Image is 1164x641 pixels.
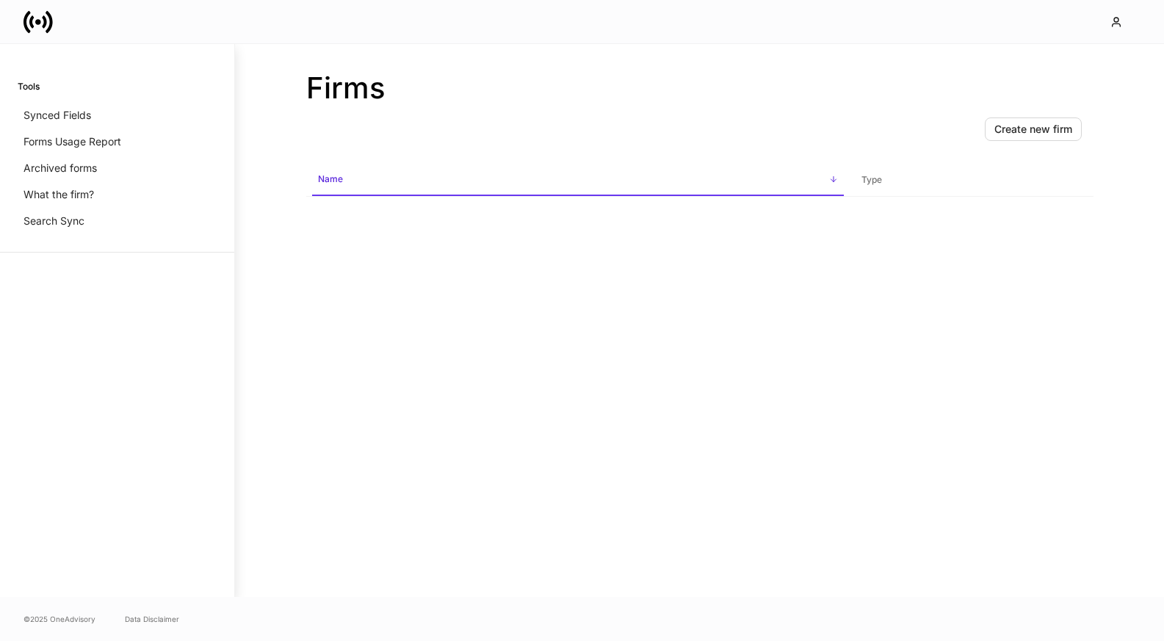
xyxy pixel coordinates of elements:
p: Search Sync [24,214,84,228]
button: Create new firm [985,117,1082,141]
a: Search Sync [18,208,217,234]
span: Type [856,165,1088,195]
h2: Firms [306,70,1093,106]
p: What the firm? [24,187,94,202]
a: Synced Fields [18,102,217,128]
a: Data Disclaimer [125,613,179,625]
span: © 2025 OneAdvisory [24,613,95,625]
a: Forms Usage Report [18,128,217,155]
a: What the firm? [18,181,217,208]
h6: Type [861,173,882,186]
p: Archived forms [24,161,97,175]
span: Name [312,164,844,196]
div: Create new firm [994,122,1072,137]
h6: Name [318,172,343,186]
h6: Tools [18,79,40,93]
p: Forms Usage Report [24,134,121,149]
a: Archived forms [18,155,217,181]
p: Synced Fields [24,108,91,123]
